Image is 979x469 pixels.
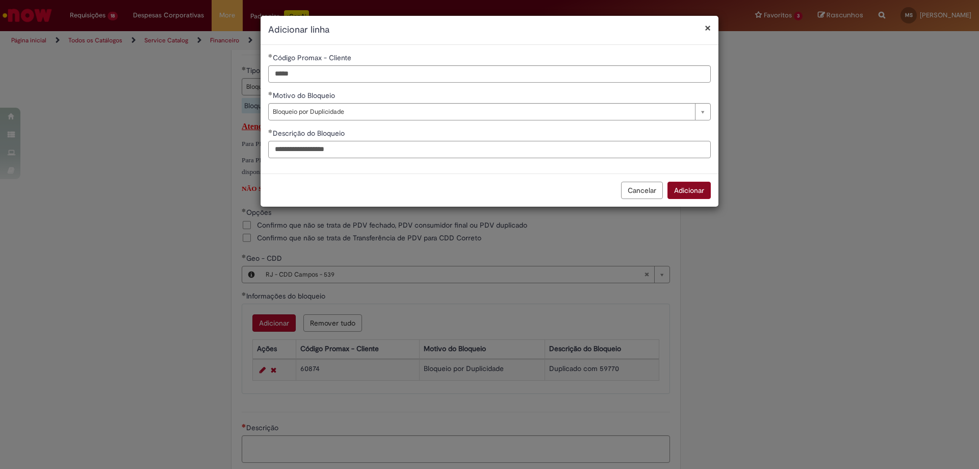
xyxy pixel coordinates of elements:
[268,54,273,58] span: Obrigatório Preenchido
[273,129,347,138] span: Descrição do Bloqueio
[273,104,690,120] span: Bloqueio por Duplicidade
[268,65,711,83] input: Código Promax - Cliente
[273,53,353,62] span: Código Promax - Cliente
[705,22,711,33] button: Fechar modal
[273,91,337,100] span: Motivo do Bloqueio
[268,141,711,158] input: Descrição do Bloqueio
[621,182,663,199] button: Cancelar
[268,23,711,37] h2: Adicionar linha
[268,91,273,95] span: Obrigatório Preenchido
[268,129,273,133] span: Obrigatório Preenchido
[667,182,711,199] button: Adicionar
